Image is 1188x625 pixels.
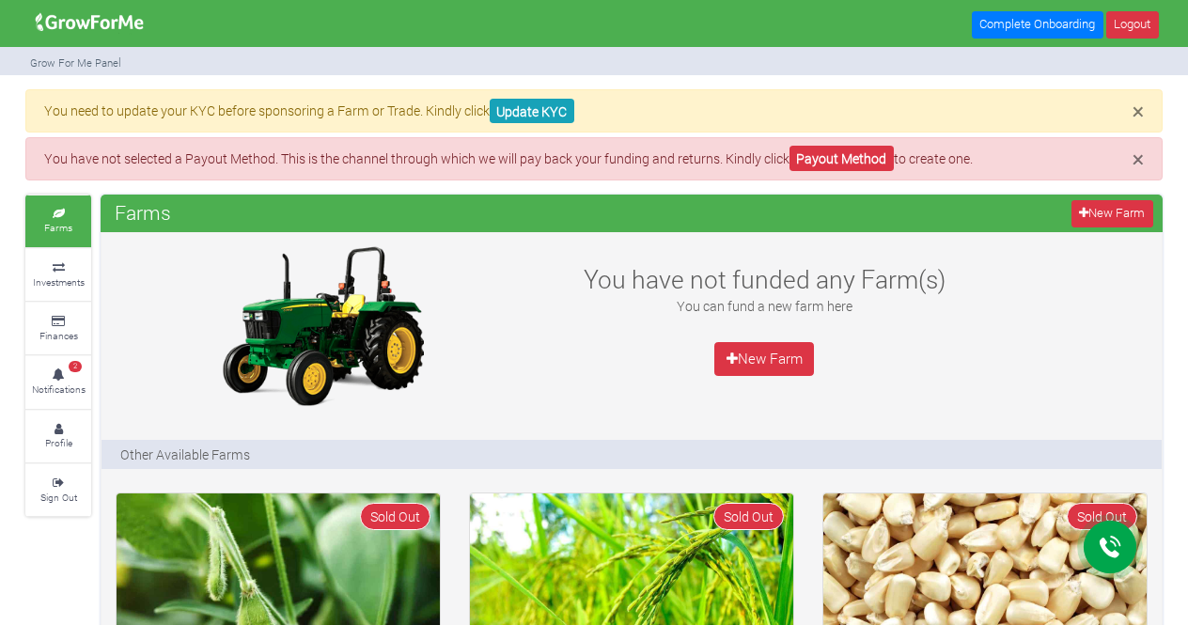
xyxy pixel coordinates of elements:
span: Sold Out [713,503,784,530]
span: Sold Out [1067,503,1137,530]
span: × [1133,145,1144,173]
span: × [1133,97,1144,125]
img: growforme image [205,242,440,411]
a: Farms [25,195,91,247]
small: Sign Out [40,491,77,504]
a: Profile [25,411,91,462]
small: Finances [39,329,78,342]
p: You can fund a new farm here [560,296,968,316]
a: Logout [1106,11,1159,39]
small: Investments [33,275,85,289]
small: Farms [44,221,72,234]
span: 2 [69,361,82,372]
a: Payout Method [789,146,894,171]
button: Close [1133,148,1144,170]
a: 2 Notifications [25,356,91,408]
button: Close [1133,101,1144,122]
img: growforme image [29,4,150,41]
p: Other Available Farms [120,445,250,464]
p: You need to update your KYC before sponsoring a Farm or Trade. Kindly click [44,101,1144,120]
a: New Farm [714,342,814,376]
span: Sold Out [360,503,430,530]
a: Complete Onboarding [972,11,1103,39]
a: Investments [25,249,91,301]
small: Grow For Me Panel [30,55,121,70]
a: Update KYC [490,99,574,124]
small: Notifications [32,383,86,396]
a: Finances [25,303,91,354]
span: Farms [110,194,176,231]
p: You have not selected a Payout Method. This is the channel through which we will pay back your fu... [44,148,1144,168]
a: Sign Out [25,464,91,516]
a: New Farm [1071,200,1153,227]
h3: You have not funded any Farm(s) [560,264,968,294]
small: Profile [45,436,72,449]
